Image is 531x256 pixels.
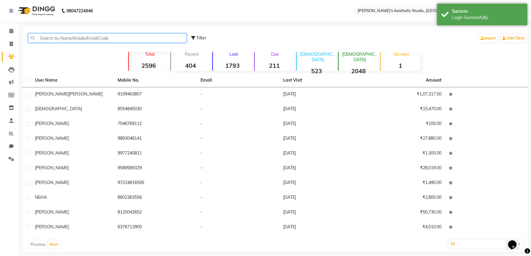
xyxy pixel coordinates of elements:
td: - [197,87,280,102]
td: 7046769112 [114,117,197,132]
td: 9109463807 [114,87,197,102]
td: [DATE] [280,132,363,146]
th: Last Visit [280,73,363,87]
span: [PERSON_NAME] [35,224,69,229]
strong: 404 [171,62,210,69]
span: NEHA [35,195,47,200]
span: Filter [197,35,206,41]
td: [DATE] [280,87,363,102]
strong: 2048 [339,67,378,75]
span: [PERSON_NAME] [69,91,103,97]
img: logo [15,2,57,19]
td: [DATE] [280,176,363,191]
strong: 2596 [129,62,168,69]
span: [PERSON_NAME] [35,165,69,170]
strong: 1793 [213,62,252,69]
p: Due [256,52,294,57]
span: [DEMOGRAPHIC_DATA] [35,106,82,111]
td: [DATE] [280,205,363,220]
td: [DATE] [280,220,363,235]
td: - [197,205,280,220]
td: - [197,102,280,117]
a: Import [479,34,497,42]
span: [PERSON_NAME] [35,180,69,185]
td: - [197,132,280,146]
div: Login Successfully. [452,14,523,21]
strong: 211 [255,62,294,69]
p: Member [383,52,420,57]
td: ₹27,880.00 [362,132,445,146]
div: Success [452,8,523,14]
p: [DEMOGRAPHIC_DATA] [299,52,336,62]
td: ₹28,019.00 [362,161,445,176]
td: - [197,220,280,235]
td: - [197,146,280,161]
td: ₹4,010.00 [362,220,445,235]
span: [PERSON_NAME] [35,209,69,215]
td: 8554845030 [114,102,197,117]
td: - [197,176,280,191]
p: Recent [173,52,210,57]
td: ₹50,730.00 [362,205,445,220]
td: ₹100.00 [362,117,445,132]
p: Total [131,52,168,57]
td: ₹15,470.00 [362,102,445,117]
th: User Name [31,73,114,87]
span: [PERSON_NAME] [35,91,69,97]
td: - [197,161,280,176]
td: [DATE] [280,191,363,205]
td: 9977240811 [114,146,197,161]
b: 08047224946 [66,2,93,19]
td: ₹1,300.00 [362,146,445,161]
td: 97224816595 [114,176,197,191]
input: Search by Name/Mobile/Email/Code [28,33,187,43]
td: 8602363556 [114,191,197,205]
td: ₹1,07,317.50 [362,87,445,102]
td: [DATE] [280,102,363,117]
td: - [197,117,280,132]
p: [DEMOGRAPHIC_DATA] [341,52,378,62]
strong: 1 [381,62,420,69]
span: [PERSON_NAME] [35,121,69,126]
td: [DATE] [280,117,363,132]
td: 6376713900 [114,220,197,235]
td: - [197,191,280,205]
p: Lost [215,52,252,57]
td: 9893046141 [114,132,197,146]
td: ₹1,490.00 [362,176,445,191]
th: Email [197,73,280,87]
strong: 523 [297,67,336,75]
span: [PERSON_NAME] [35,136,69,141]
td: 8120042652 [114,205,197,220]
th: Mobile No. [114,73,197,87]
iframe: chat widget [506,232,525,250]
td: ₹2,800.00 [362,191,445,205]
span: [PERSON_NAME] [35,150,69,156]
button: Next [48,240,60,249]
td: [DATE] [280,146,363,161]
a: Add Client [501,34,526,42]
td: [DATE] [280,161,363,176]
th: Amount [422,73,445,87]
td: 9589589329 [114,161,197,176]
